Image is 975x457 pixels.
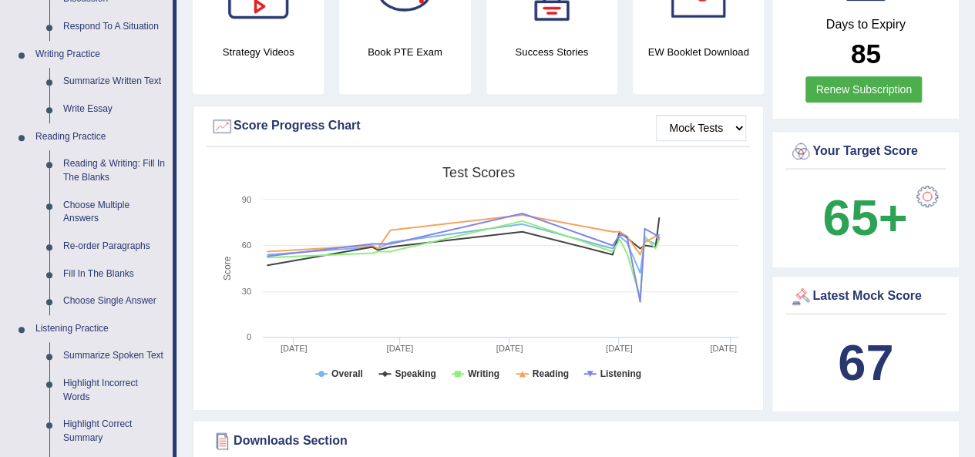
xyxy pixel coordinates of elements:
div: Downloads Section [210,429,942,452]
a: Choose Multiple Answers [56,192,173,233]
a: Choose Single Answer [56,287,173,315]
a: Listening Practice [29,315,173,343]
tspan: Score [222,256,233,281]
b: 65+ [822,190,907,246]
a: Summarize Spoken Text [56,342,173,370]
tspan: [DATE] [386,344,413,353]
h4: Book PTE Exam [339,44,470,60]
a: Summarize Written Text [56,68,173,96]
div: Your Target Score [789,140,942,163]
a: Highlight Correct Summary [56,411,173,452]
h4: Days to Expiry [789,18,942,32]
text: 90 [242,195,251,204]
tspan: Overall [331,368,363,379]
a: Renew Subscription [805,76,922,102]
h4: Success Stories [486,44,617,60]
tspan: [DATE] [496,344,523,353]
b: 67 [838,334,893,391]
h4: Strategy Videos [193,44,324,60]
div: Latest Mock Score [789,285,942,308]
text: 0 [247,332,251,341]
tspan: [DATE] [710,344,737,353]
div: Score Progress Chart [210,115,746,138]
tspan: Writing [468,368,499,379]
a: Highlight Incorrect Words [56,370,173,411]
a: Writing Practice [29,41,173,69]
h4: EW Booklet Download [633,44,764,60]
a: Fill In The Blanks [56,260,173,288]
a: Re-order Paragraphs [56,233,173,260]
a: Write Essay [56,96,173,123]
tspan: Speaking [395,368,435,379]
a: Reading & Writing: Fill In The Blanks [56,150,173,191]
tspan: [DATE] [281,344,308,353]
tspan: Listening [600,368,641,379]
a: Respond To A Situation [56,13,173,41]
a: Reading Practice [29,123,173,151]
text: 60 [242,240,251,250]
text: 30 [242,287,251,296]
tspan: [DATE] [606,344,633,353]
tspan: Reading [533,368,569,379]
tspan: Test scores [442,165,515,180]
b: 85 [851,39,881,69]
